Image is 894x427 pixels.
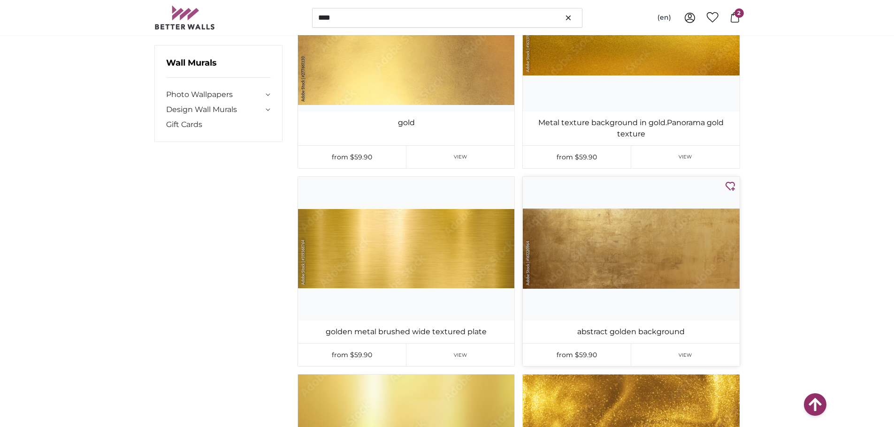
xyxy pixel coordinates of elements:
a: View [631,146,740,168]
span: from $59.90 [332,351,372,359]
a: View [631,344,740,366]
a: Photo Wallpapers [166,89,264,100]
img: Betterwalls [154,6,215,30]
a: golden metal brushed wide textured plate [300,326,512,337]
span: View [679,153,692,160]
span: from $59.90 [557,351,597,359]
span: from $59.90 [332,153,372,161]
a: abstract golden background [525,326,737,337]
a: gold [300,117,512,128]
h3: Wall Murals [166,57,271,78]
summary: Design Wall Murals [166,104,271,115]
span: 2 [734,8,744,18]
span: View [454,153,467,160]
a: Design Wall Murals [166,104,264,115]
button: (en) [650,9,679,26]
span: View [679,352,692,359]
a: View [406,344,515,366]
img: photo-wallpaper-antique-compass-xl [523,177,739,321]
span: View [454,352,467,359]
summary: Photo Wallpapers [166,89,271,100]
a: View [406,146,515,168]
span: from $59.90 [557,153,597,161]
img: photo-wallpaper-antique-compass-xl [298,177,514,321]
a: Gift Cards [166,119,271,130]
a: Metal texture background in gold.Panorama gold texture [525,117,737,140]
